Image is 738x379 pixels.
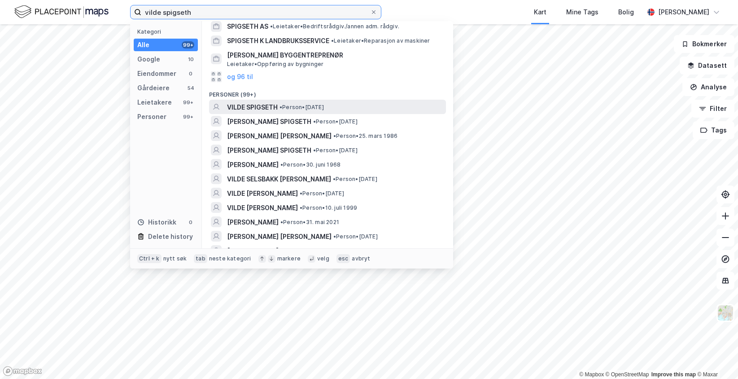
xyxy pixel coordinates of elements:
span: Person • [DATE] [280,247,325,255]
span: Person • [DATE] [333,176,377,183]
div: Historikk [137,217,176,228]
span: Person • 25. mars 1986 [333,132,397,140]
span: VILDE SELSBAKK [PERSON_NAME] [227,174,331,185]
span: [PERSON_NAME] [227,159,279,170]
div: 10 [187,56,194,63]
div: Kart [534,7,546,18]
button: Bokmerker [674,35,734,53]
span: Person • [DATE] [333,233,378,240]
span: Person • 10. juli 1999 [300,204,357,212]
span: Person • 30. juni 1968 [280,161,341,168]
div: esc [336,254,350,263]
div: markere [277,255,301,262]
span: • [313,118,316,125]
span: • [313,147,316,154]
span: • [279,104,282,110]
div: Gårdeiere [137,83,170,93]
span: SPIGSETH K LANDBRUKSSERVICE [227,35,329,46]
span: [PERSON_NAME] SPIGSETH [227,116,311,127]
div: Delete history [148,231,193,242]
span: • [331,37,334,44]
span: VILDE [PERSON_NAME] [227,188,298,199]
div: velg [317,255,329,262]
button: Datasett [680,57,734,75]
div: [PERSON_NAME] [658,7,709,18]
span: Person • [DATE] [279,104,324,111]
span: • [300,190,302,197]
div: Personer [137,111,166,122]
div: Personer (99+) [202,84,453,100]
span: [PERSON_NAME] BYGGENTREPRENØR [227,50,442,61]
div: Eiendommer [137,68,176,79]
button: og 96 til [227,71,253,82]
span: • [333,132,336,139]
span: SPIGSETH AS [227,21,268,32]
span: • [280,161,283,168]
div: Ctrl + k [137,254,162,263]
div: Kategori [137,28,198,35]
button: Analyse [682,78,734,96]
span: Leietaker • Bedriftsrådgiv./annen adm. rådgiv. [270,23,399,30]
span: • [300,204,302,211]
span: Person • 31. mai 2021 [280,219,339,226]
span: [PERSON_NAME] [PERSON_NAME] [227,231,332,242]
div: avbryt [352,255,370,262]
a: OpenStreetMap [606,371,649,378]
span: Leietaker • Oppføring av bygninger [227,61,323,68]
a: Mapbox [579,371,604,378]
div: 0 [187,219,194,226]
span: Person • [DATE] [313,147,358,154]
div: 99+ [182,113,194,120]
span: • [333,233,336,240]
div: Alle [137,40,149,50]
input: Søk på adresse, matrikkel, gårdeiere, leietakere eller personer [141,5,370,19]
span: Person • [DATE] [313,118,358,125]
span: • [280,219,283,225]
div: Bolig [618,7,634,18]
div: neste kategori [209,255,251,262]
button: Filter [691,100,734,118]
span: • [280,247,283,254]
span: [PERSON_NAME] [PERSON_NAME] [227,131,332,141]
button: Tags [693,121,734,139]
div: tab [194,254,207,263]
span: • [270,23,273,30]
img: Z [717,304,734,322]
a: Mapbox homepage [3,366,42,376]
div: Mine Tags [566,7,598,18]
span: • [333,176,336,182]
div: Google [137,54,160,65]
span: [PERSON_NAME] [227,246,279,256]
div: 54 [187,84,194,92]
a: Improve this map [651,371,696,378]
iframe: Chat Widget [693,336,738,379]
span: [PERSON_NAME] SPIGSETH [227,145,311,156]
div: Leietakere [137,97,172,108]
span: [PERSON_NAME] [227,217,279,228]
div: 99+ [182,99,194,106]
div: 99+ [182,41,194,48]
img: logo.f888ab2527a4732fd821a326f86c7f29.svg [14,4,109,20]
div: nytt søk [163,255,187,262]
span: Person • [DATE] [300,190,344,197]
div: 0 [187,70,194,77]
span: VILDE [PERSON_NAME] [227,203,298,213]
span: VILDE SPIGSETH [227,102,278,113]
span: Leietaker • Reparasjon av maskiner [331,37,430,44]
